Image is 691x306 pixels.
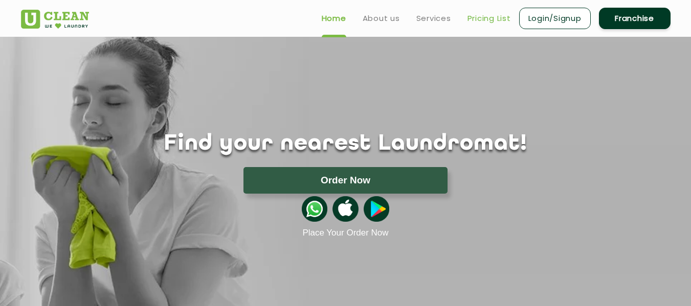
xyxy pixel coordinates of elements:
[302,196,327,222] img: whatsappicon.png
[13,131,678,157] h1: Find your nearest Laundromat!
[243,167,448,194] button: Order Now
[322,12,346,25] a: Home
[416,12,451,25] a: Services
[519,8,591,29] a: Login/Signup
[467,12,511,25] a: Pricing List
[332,196,358,222] img: apple-icon.png
[363,12,400,25] a: About us
[364,196,389,222] img: playstoreicon.png
[21,10,89,29] img: UClean Laundry and Dry Cleaning
[302,228,388,238] a: Place Your Order Now
[599,8,671,29] a: Franchise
